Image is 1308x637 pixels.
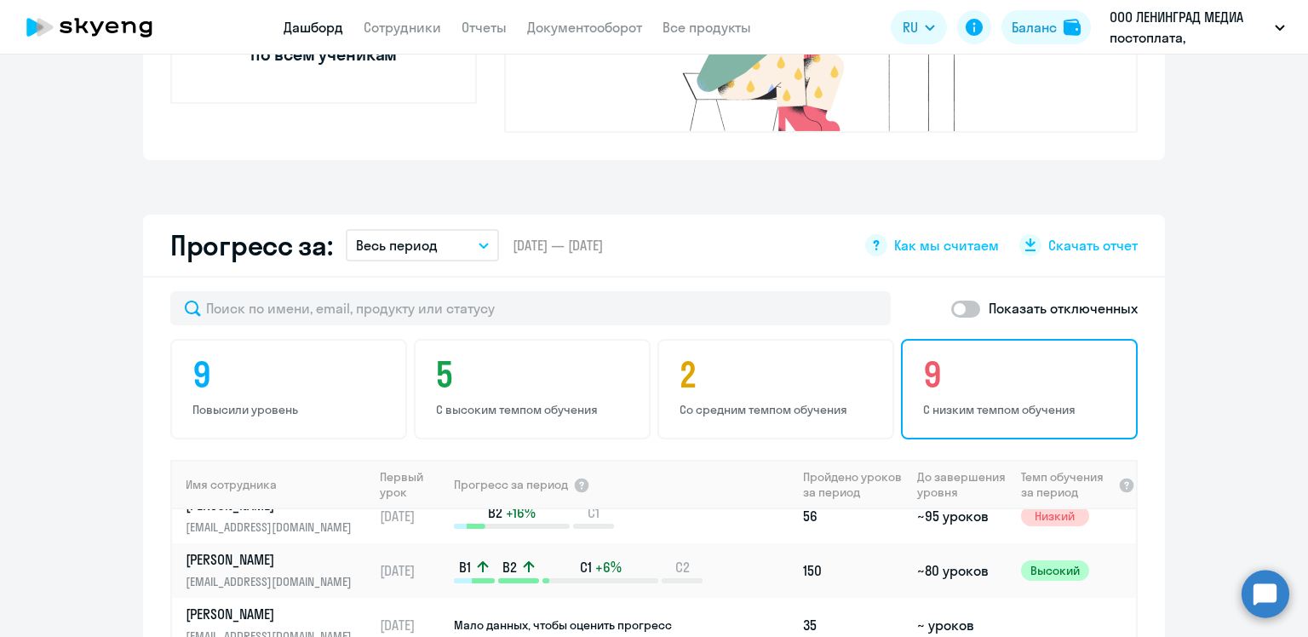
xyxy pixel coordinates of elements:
td: ~95 уроков [910,489,1013,543]
td: 56 [796,489,910,543]
span: RU [903,17,918,37]
p: [PERSON_NAME] [186,605,361,623]
button: Балансbalance [1001,10,1091,44]
span: C1 [580,558,592,577]
th: До завершения уровня [910,460,1013,509]
h2: Прогресс за: [170,228,332,262]
span: B1 [459,558,471,577]
span: Низкий [1021,506,1089,526]
p: С низким темпом обучения [923,402,1121,417]
td: 150 [796,543,910,598]
p: [PERSON_NAME] [186,550,361,569]
span: [DATE] — [DATE] [513,236,603,255]
span: Как мы считаем [894,236,999,255]
td: ~80 уроков [910,543,1013,598]
span: +16% [506,503,536,522]
button: ООО ЛЕНИНГРАД МЕДИА постоплата, [GEOGRAPHIC_DATA] МЕДИА, ООО [1101,7,1294,48]
span: Темп обучения за период [1021,469,1113,500]
a: [PERSON_NAME][EMAIL_ADDRESS][DOMAIN_NAME] [186,550,372,591]
p: С высоким темпом обучения [436,402,634,417]
span: C2 [675,558,690,577]
span: Высокий [1021,560,1089,581]
p: Повысили уровень [192,402,390,417]
span: B2 [502,558,517,577]
button: RU [891,10,947,44]
td: [DATE] [373,543,452,598]
span: B2 [488,503,502,522]
p: Показать отключенных [989,298,1138,318]
span: C1 [588,503,599,522]
p: [EMAIL_ADDRESS][DOMAIN_NAME] [186,518,361,537]
td: [DATE] [373,489,452,543]
p: ООО ЛЕНИНГРАД МЕДИА постоплата, [GEOGRAPHIC_DATA] МЕДИА, ООО [1110,7,1268,48]
th: Имя сотрудника [172,460,373,509]
h4: 2 [680,354,877,395]
p: Весь период [356,235,438,255]
a: Сотрудники [364,19,441,36]
h4: 9 [192,354,390,395]
a: Документооборот [527,19,642,36]
div: Баланс [1012,17,1057,37]
h4: 9 [923,354,1121,395]
p: Со средним темпом обучения [680,402,877,417]
span: Скачать отчет [1048,236,1138,255]
span: Мало данных, чтобы оценить прогресс [454,617,672,633]
a: Отчеты [462,19,507,36]
p: [EMAIL_ADDRESS][DOMAIN_NAME] [186,572,361,591]
button: Весь период [346,229,499,261]
input: Поиск по имени, email, продукту или статусу [170,291,891,325]
img: balance [1064,19,1081,36]
span: +6% [595,558,622,577]
th: Пройдено уроков за период [796,460,910,509]
a: [PERSON_NAME][EMAIL_ADDRESS][DOMAIN_NAME] [186,496,372,537]
h4: 5 [436,354,634,395]
a: Дашборд [284,19,343,36]
a: Все продукты [663,19,751,36]
th: Первый урок [373,460,452,509]
span: Прогресс за период [454,477,568,492]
